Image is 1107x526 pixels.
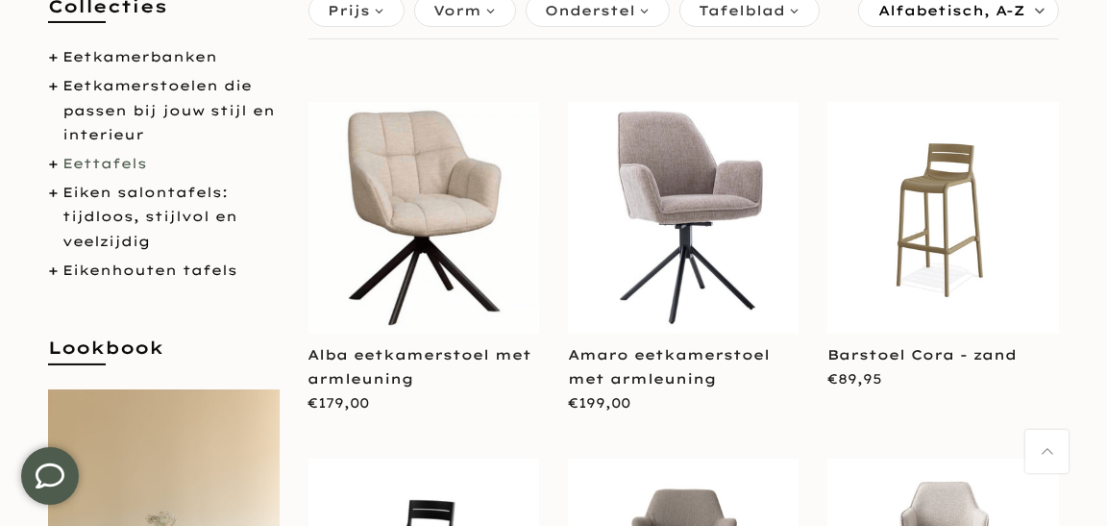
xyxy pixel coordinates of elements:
a: Eikenhouten tafels [62,262,237,279]
a: Terug naar boven [1025,430,1069,473]
a: Eettafels [62,155,147,172]
span: €179,00 [308,394,370,412]
a: Eetkamerbanken [62,48,217,65]
iframe: toggle-frame [2,428,98,524]
a: Barstoel Cora - zand [827,346,1017,363]
a: Alba eetkamerstoel met armleuning [308,346,532,388]
a: Eiken salontafels: tijdloos, stijlvol en veelzijdig [62,184,237,249]
span: €199,00 [568,394,630,412]
h5: Lookbook [48,336,280,379]
span: €89,95 [827,370,882,388]
a: Amaro eetkamerstoel met armleuning [568,346,770,388]
a: Eetkamerstoelen die passen bij jouw stijl en interieur [62,77,275,142]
